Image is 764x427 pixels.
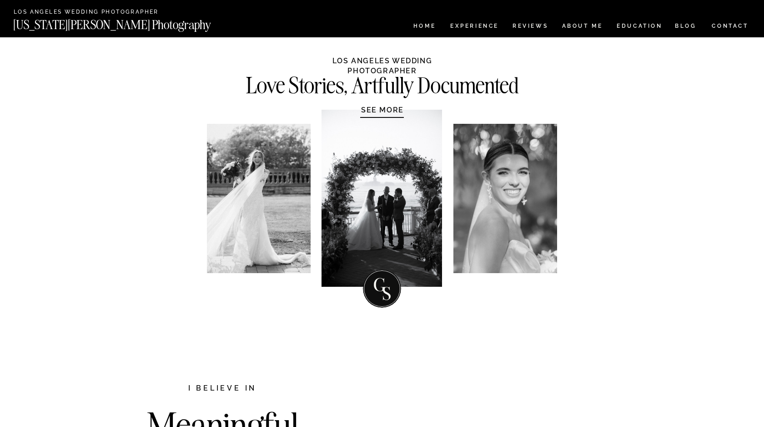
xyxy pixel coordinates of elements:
[13,19,241,26] a: [US_STATE][PERSON_NAME] Photography
[513,23,547,31] a: REVIEWS
[562,23,603,31] a: ABOUT ME
[226,75,538,93] h2: Love Stories, Artfully Documented
[675,23,697,31] a: BLOG
[450,23,498,31] a: Experience
[711,21,749,31] a: CONTACT
[412,23,437,31] a: HOME
[616,23,663,31] a: EDUCATION
[140,383,305,395] h2: I believe in
[297,56,467,74] h1: LOS ANGELES WEDDING PHOTOGRAPHER
[14,9,192,16] a: Los Angeles Wedding Photographer
[339,105,426,114] a: SEE MORE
